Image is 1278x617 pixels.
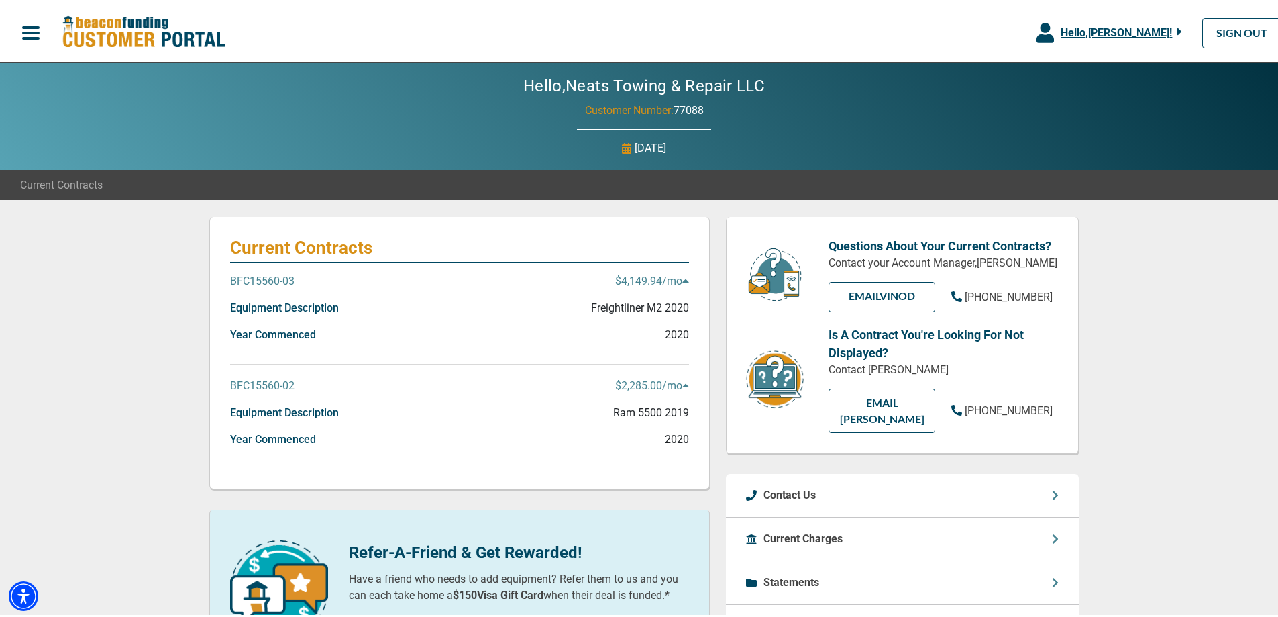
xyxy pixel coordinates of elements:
p: Equipment Description [230,297,339,314]
a: [PHONE_NUMBER] [951,400,1053,416]
span: 77088 [674,101,704,114]
p: $2,285.00 /mo [615,375,689,391]
p: Contact your Account Manager, [PERSON_NAME] [829,252,1058,269]
img: contract-icon.png [745,346,805,408]
p: Contact [PERSON_NAME] [829,359,1058,375]
span: [PHONE_NUMBER] [965,401,1053,414]
p: 2020 [665,429,689,445]
img: Beacon Funding Customer Portal Logo [62,13,225,47]
p: 2020 [665,324,689,340]
p: Refer-A-Friend & Get Rewarded! [349,538,689,562]
a: EMAILVinod [829,279,935,310]
p: Ram 5500 2019 [613,402,689,418]
a: EMAIL [PERSON_NAME] [829,386,935,430]
p: Have a friend who needs to add equipment? Refer them to us and you can each take home a when thei... [349,569,689,601]
span: Hello, [PERSON_NAME] ! [1061,23,1172,36]
p: Questions About Your Current Contracts? [829,234,1058,252]
p: Statements [763,572,819,588]
span: Current Contracts [20,175,103,191]
b: $150 Visa Gift Card [453,586,543,599]
p: [DATE] [635,138,666,154]
p: Year Commenced [230,324,316,340]
h2: Hello, Neats Towing & Repair LLC [483,74,805,93]
p: Freightliner M2 2020 [591,297,689,314]
p: Equipment Description [230,402,339,418]
p: $4,149.94 /mo [615,271,689,287]
div: Accessibility Menu [9,579,38,608]
p: BFC15560-03 [230,271,295,287]
p: Is A Contract You're Looking For Not Displayed? [829,323,1058,359]
p: Current Charges [763,528,843,544]
a: [PHONE_NUMBER] [951,287,1053,303]
img: customer-service.png [745,244,805,300]
p: Year Commenced [230,429,316,445]
p: Current Contracts [230,234,689,256]
span: Customer Number: [585,101,674,114]
span: [PHONE_NUMBER] [965,288,1053,301]
p: BFC15560-02 [230,375,295,391]
p: Contact Us [763,485,816,501]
